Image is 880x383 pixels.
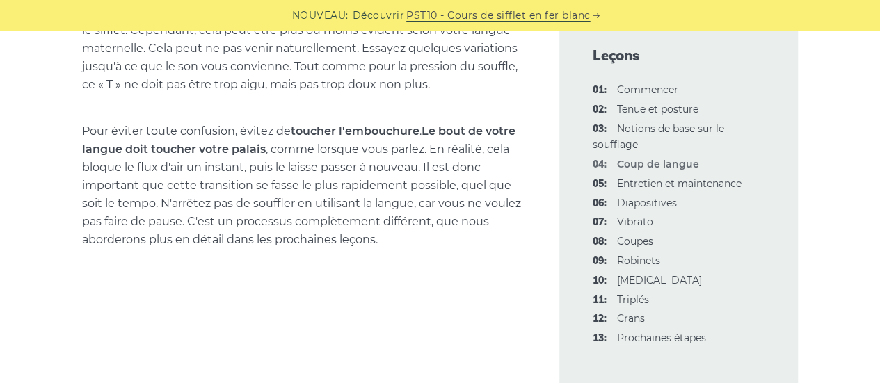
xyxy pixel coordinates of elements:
font: 03: [593,122,607,135]
a: 08:Coupes [617,235,653,247]
font: 06: [593,197,607,209]
font: 02: [593,103,607,115]
font: NOUVEAU: [292,9,349,22]
font: PST10 - Cours de sifflet en fer blanc [406,9,591,22]
font: Découvrir [353,9,405,22]
font: Diapositives [617,197,677,209]
font: en soufflant dans le sifflet. Cependant, cela peut être plus ou moins évident selon votre langue ... [82,6,525,91]
a: 10:[MEDICAL_DATA] [617,274,702,286]
font: Leçons [593,47,639,64]
font: Crans [617,312,645,325]
font: Le bout de votre langue doit toucher votre palais [82,124,515,156]
font: 07: [593,215,607,228]
font: Robinets [617,254,660,267]
font: Commencer [617,83,678,96]
font: toucher l'embouchure [291,124,419,138]
font: Entretien et maintenance [617,177,742,190]
font: Prochaines étapes [617,332,706,344]
font: Pour éviter toute confusion, évitez de [82,124,291,138]
a: 13:Prochaines étapes [617,332,706,344]
a: PST10 - Cours de sifflet en fer blanc [406,8,591,24]
font: 13: [593,332,607,344]
font: 01: [593,83,607,96]
font: [MEDICAL_DATA] [617,274,702,286]
font: Coup de langue [617,158,699,170]
font: . [419,124,422,138]
a: 06:Diapositives [617,197,677,209]
font: 10: [593,274,607,286]
font: Coupes [617,235,653,247]
a: 09:Robinets [617,254,660,267]
font: 08: [593,235,607,247]
a: 01:Commencer [617,83,678,96]
a: 11:Triplés [617,293,649,306]
a: 05:Entretien et maintenance [617,177,742,190]
font: , comme lorsque vous parlez. En réalité, cela bloque le flux d'air un instant, puis le laisse pas... [82,142,521,246]
a: 02:Tenue et posture [617,103,698,115]
a: 07:Vibrato [617,215,653,228]
font: 05: [593,177,607,190]
font: Tenue et posture [617,103,698,115]
font: Vibrato [617,215,653,228]
font: 09: [593,254,607,267]
font: 11: [593,293,607,306]
font: Notions de base sur le soufflage [593,122,724,152]
font: 04: [593,158,607,170]
a: 03:Notions de base sur le soufflage [593,122,724,152]
font: Triplés [617,293,649,306]
a: 12:Crans [617,312,645,325]
font: 12: [593,312,607,325]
